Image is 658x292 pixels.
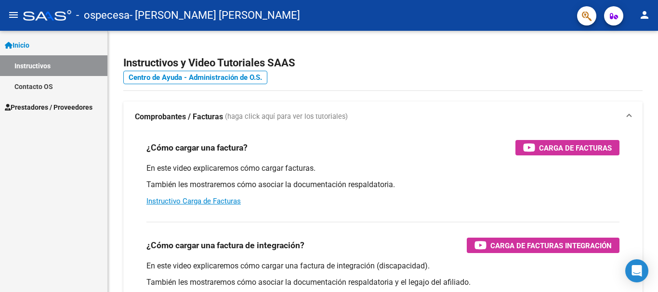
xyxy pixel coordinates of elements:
[225,112,348,122] span: (haga click aquí para ver los tutoriales)
[146,179,619,190] p: También les mostraremos cómo asociar la documentación respaldatoria.
[146,163,619,174] p: En este video explicaremos cómo cargar facturas.
[8,9,19,21] mat-icon: menu
[639,9,650,21] mat-icon: person
[490,240,612,252] span: Carga de Facturas Integración
[135,112,223,122] strong: Comprobantes / Facturas
[123,102,643,132] mat-expansion-panel-header: Comprobantes / Facturas (haga click aquí para ver los tutoriales)
[123,71,267,84] a: Centro de Ayuda - Administración de O.S.
[625,259,648,282] div: Open Intercom Messenger
[5,40,29,51] span: Inicio
[146,239,304,252] h3: ¿Cómo cargar una factura de integración?
[130,5,300,26] span: - [PERSON_NAME] [PERSON_NAME]
[123,54,643,72] h2: Instructivos y Video Tutoriales SAAS
[539,142,612,154] span: Carga de Facturas
[146,261,619,271] p: En este video explicaremos cómo cargar una factura de integración (discapacidad).
[146,197,241,205] a: Instructivo Carga de Facturas
[5,102,92,113] span: Prestadores / Proveedores
[76,5,130,26] span: - ospecesa
[146,141,248,154] h3: ¿Cómo cargar una factura?
[467,238,619,253] button: Carga de Facturas Integración
[515,140,619,155] button: Carga de Facturas
[146,277,619,288] p: También les mostraremos cómo asociar la documentación respaldatoria y el legajo del afiliado.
